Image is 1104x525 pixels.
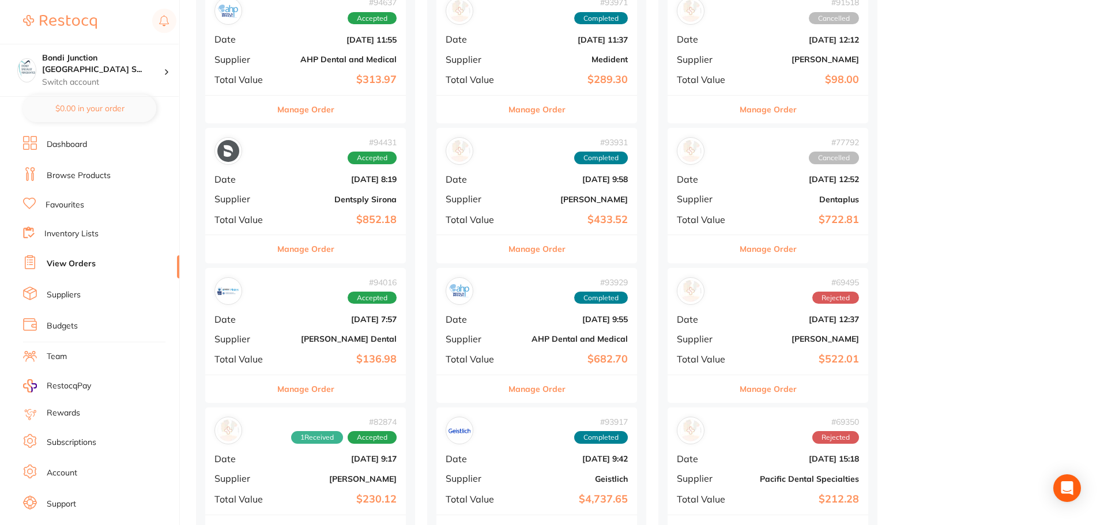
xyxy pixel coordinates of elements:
b: [PERSON_NAME] Dental [281,334,397,343]
p: Switch account [42,77,164,88]
img: Henry Schein Halas [449,140,470,162]
b: [PERSON_NAME] [281,474,397,484]
a: Restocq Logo [23,9,97,35]
span: # 93917 [574,417,628,426]
button: Manage Order [740,375,797,403]
span: Date [214,34,272,44]
span: Supplier [446,54,503,65]
span: Total Value [214,74,272,85]
span: Supplier [214,473,272,484]
b: [DATE] 11:37 [513,35,628,44]
span: Supplier [214,54,272,65]
span: Total Value [214,354,272,364]
span: Date [446,454,503,464]
button: Manage Order [508,96,566,123]
b: [DATE] 9:55 [513,315,628,324]
img: AHP Dental and Medical [449,280,470,302]
span: Completed [574,431,628,444]
b: [DATE] 12:37 [744,315,859,324]
button: Manage Order [277,235,334,263]
b: [DATE] 12:52 [744,175,859,184]
span: Supplier [446,194,503,204]
span: Supplier [446,334,503,344]
b: AHP Dental and Medical [513,334,628,343]
img: Dentsply Sirona [217,140,239,162]
b: [DATE] 7:57 [281,315,397,324]
span: Supplier [214,334,272,344]
a: RestocqPay [23,379,91,392]
span: Date [446,314,503,324]
b: Medident [513,55,628,64]
button: $0.00 in your order [23,95,156,122]
span: Rejected [812,431,859,444]
b: $289.30 [513,74,628,86]
b: [DATE] 9:17 [281,454,397,463]
span: Total Value [446,214,503,225]
img: Henry Schein Halas [680,280,702,302]
a: Rewards [47,407,80,419]
b: $852.18 [281,214,397,226]
a: Suppliers [47,289,81,301]
span: # 94431 [348,138,397,147]
span: # 93929 [574,278,628,287]
img: RestocqPay [23,379,37,392]
b: Geistlich [513,474,628,484]
div: Erskine Dental#94016AcceptedDate[DATE] 7:57Supplier[PERSON_NAME] DentalTotal Value$136.98Manage O... [205,268,406,403]
span: Date [214,454,272,464]
span: Supplier [677,473,734,484]
img: Adam Dental [217,420,239,441]
span: Total Value [677,354,734,364]
img: Pacific Dental Specialties [680,420,702,441]
b: AHP Dental and Medical [281,55,397,64]
a: Dashboard [47,139,87,150]
b: [PERSON_NAME] [513,195,628,204]
a: Support [47,498,76,510]
b: [PERSON_NAME] [744,334,859,343]
span: Total Value [446,354,503,364]
span: Accepted [348,292,397,304]
div: Open Intercom Messenger [1053,474,1081,502]
b: Dentsply Sirona [281,195,397,204]
a: Favourites [46,199,84,211]
span: Cancelled [809,12,859,25]
b: [DATE] 9:58 [513,175,628,184]
img: Geistlich [449,420,470,441]
span: Completed [574,12,628,25]
img: Dentaplus [680,140,702,162]
img: Erskine Dental [217,280,239,302]
span: # 82874 [291,417,397,426]
span: Total Value [677,74,734,85]
button: Manage Order [277,96,334,123]
span: Supplier [677,334,734,344]
button: Manage Order [277,375,334,403]
b: $136.98 [281,353,397,365]
span: Date [677,454,734,464]
span: Date [446,34,503,44]
span: Accepted [348,431,397,444]
span: Received [291,431,343,444]
a: Budgets [47,320,78,332]
span: # 94016 [348,278,397,287]
span: Total Value [677,494,734,504]
button: Manage Order [740,235,797,263]
img: Bondi Junction Sydney Specialist Periodontics [18,59,36,77]
span: Date [677,314,734,324]
a: Account [47,467,77,479]
b: [DATE] 12:12 [744,35,859,44]
span: # 69495 [812,278,859,287]
span: Completed [574,292,628,304]
b: $98.00 [744,74,859,86]
div: Dentsply Sirona#94431AcceptedDate[DATE] 8:19SupplierDentsply SironaTotal Value$852.18Manage Order [205,128,406,263]
b: [DATE] 9:42 [513,454,628,463]
h4: Bondi Junction Sydney Specialist Periodontics [42,52,164,75]
a: Subscriptions [47,437,96,448]
span: Date [446,174,503,184]
span: # 93931 [574,138,628,147]
span: Date [214,314,272,324]
span: Cancelled [809,152,859,164]
b: [DATE] 15:18 [744,454,859,463]
span: # 77792 [809,138,859,147]
span: Total Value [214,214,272,225]
a: Team [47,351,67,362]
span: RestocqPay [47,380,91,392]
